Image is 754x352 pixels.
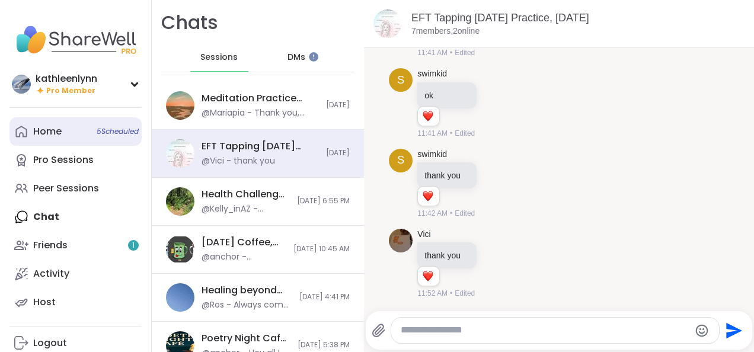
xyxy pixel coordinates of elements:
div: @Kelly_inAZ - Genetics, lifestyle choices (movement, posture, etc.) and bad luck all play a part [202,203,290,215]
img: Healing beyond Religion, Sep 07 [166,283,194,312]
span: 11:42 AM [417,208,448,219]
div: EFT Tapping [DATE] Practice, [DATE] [202,140,319,153]
a: Activity [9,260,142,288]
div: Peer Sessions [33,182,99,195]
div: Health Challenges and/or [MEDICAL_DATA], [DATE] [202,188,290,201]
p: ok [424,89,469,101]
span: s [397,72,404,88]
span: • [450,208,452,219]
div: Home [33,125,62,138]
a: swimkid [417,68,447,80]
div: @Ros - Always come away with sooo much good healthy food and knowledge 👌 [PERSON_NAME] appreciate... [202,299,292,311]
a: EFT Tapping [DATE] Practice, [DATE] [411,12,589,24]
span: Edited [455,288,475,299]
a: Pro Sessions [9,146,142,174]
div: @Vici - thank you [202,155,275,167]
div: @Mariapia - Thank you, [PERSON_NAME]! [202,107,319,119]
div: Reaction list [418,107,439,126]
button: Emoji picker [695,324,709,338]
img: Monday Coffee, Tea or Hot chocolate and Milk Club, Sep 08 [166,235,194,264]
span: Edited [455,47,475,58]
h1: Chats [161,9,218,36]
img: ShareWell Nav Logo [9,19,142,60]
a: swimkid [417,149,447,161]
div: @anchor - @Lori246 love your baby [202,251,286,263]
span: • [450,128,452,139]
span: 11:41 AM [417,128,448,139]
span: Edited [455,128,475,139]
span: [DATE] 6:55 PM [297,196,350,206]
span: 5 Scheduled [97,127,139,136]
button: Send [720,317,746,344]
button: Reactions: love [421,191,434,201]
div: Activity [33,267,69,280]
div: [DATE] Coffee, Tea or Hot chocolate and Milk Club, [DATE] [202,236,286,249]
a: Host [9,288,142,316]
button: Reactions: love [421,111,434,121]
span: [DATE] 4:41 PM [299,292,350,302]
div: Meditation Practice Circle, [DATE] [202,92,319,105]
img: Meditation Practice Circle, Sep 09 [166,91,194,120]
span: 1 [132,241,135,251]
span: • [450,288,452,299]
p: 7 members, 2 online [411,25,480,37]
span: Pro Member [46,86,95,96]
p: thank you [424,169,469,181]
div: Poetry Night Café, [DATE] [202,332,290,345]
div: Host [33,296,56,309]
img: EFT Tapping Tuesday Practice, Sep 09 [373,9,402,38]
p: thank you [424,249,469,261]
div: Pro Sessions [33,153,94,167]
img: Health Challenges and/or Chronic Pain, Sep 08 [166,187,194,216]
span: s [397,152,404,168]
div: Logout [33,337,67,350]
img: kathleenlynn [12,75,31,94]
span: DMs [287,52,305,63]
iframe: Spotlight [309,52,318,62]
span: 11:52 AM [417,288,448,299]
div: Reaction list [418,187,439,206]
span: • [450,47,452,58]
a: Home5Scheduled [9,117,142,146]
span: [DATE] 10:45 AM [293,244,350,254]
a: Friends1 [9,231,142,260]
span: [DATE] [326,100,350,110]
span: 11:41 AM [417,47,448,58]
img: https://sharewell-space-live.sfo3.digitaloceanspaces.com/user-generated/9f3a56fe-d162-402e-87a9-e... [389,229,413,252]
a: Peer Sessions [9,174,142,203]
div: Reaction list [418,267,439,286]
div: kathleenlynn [36,72,97,85]
div: Healing beyond Religion, [DATE] [202,284,292,297]
textarea: Type your message [401,324,689,337]
a: Vici [417,229,430,241]
span: [DATE] 5:38 PM [298,340,350,350]
span: [DATE] [326,148,350,158]
span: Sessions [200,52,238,63]
button: Reactions: love [421,271,434,281]
img: EFT Tapping Tuesday Practice, Sep 09 [166,139,194,168]
span: Edited [455,208,475,219]
div: Friends [33,239,68,252]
